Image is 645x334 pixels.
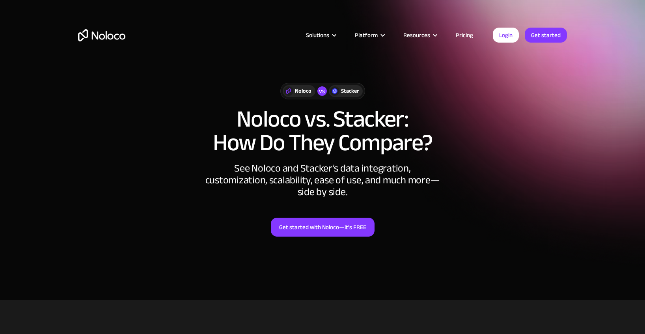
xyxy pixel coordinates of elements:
[271,218,375,237] a: Get started with Noloco—it’s FREE
[493,28,519,43] a: Login
[78,107,567,155] h1: Noloco vs. Stacker: How Do They Compare?
[341,87,359,95] div: Stacker
[446,30,483,40] a: Pricing
[345,30,393,40] div: Platform
[204,162,441,198] div: See Noloco and Stacker’s data integration, customization, scalability, ease of use, and much more...
[393,30,446,40] div: Resources
[296,30,345,40] div: Solutions
[306,30,329,40] div: Solutions
[355,30,378,40] div: Platform
[78,29,125,41] a: home
[525,28,567,43] a: Get started
[317,86,327,96] div: vs
[403,30,430,40] div: Resources
[295,87,311,95] div: Noloco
